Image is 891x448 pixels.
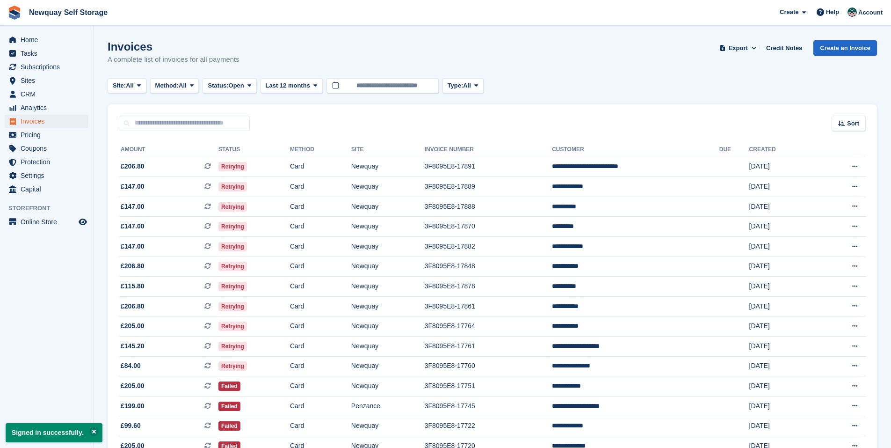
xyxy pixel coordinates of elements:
[21,215,77,228] span: Online Store
[717,40,759,56] button: Export
[121,202,145,212] span: £147.00
[762,40,806,56] a: Credit Notes
[218,302,247,311] span: Retrying
[858,8,883,17] span: Account
[749,356,817,376] td: [DATE]
[425,142,552,157] th: Invoice Number
[121,341,145,351] span: £145.20
[121,301,145,311] span: £206.80
[5,183,88,196] a: menu
[208,81,228,90] span: Status:
[351,197,425,217] td: Newquay
[121,281,145,291] span: £115.80
[179,81,187,90] span: All
[5,215,88,228] a: menu
[425,416,552,436] td: 3F8095E8-17722
[113,81,126,90] span: Site:
[218,402,240,411] span: Failed
[5,88,88,101] a: menu
[218,282,247,291] span: Retrying
[218,322,247,331] span: Retrying
[218,382,240,391] span: Failed
[121,401,145,411] span: £199.00
[108,54,239,65] p: A complete list of invoices for all payments
[749,396,817,416] td: [DATE]
[749,197,817,217] td: [DATE]
[121,182,145,191] span: £147.00
[121,361,141,371] span: £84.00
[7,6,22,20] img: stora-icon-8386f47178a22dfd0bd8f6a31ec36ba5ce8667c1dd55bd0f319d3a0aa187defe.svg
[425,376,552,397] td: 3F8095E8-17751
[351,296,425,316] td: Newquay
[21,169,77,182] span: Settings
[5,115,88,128] a: menu
[203,78,256,94] button: Status: Open
[25,5,111,20] a: Newquay Self Storage
[425,316,552,337] td: 3F8095E8-17764
[290,142,351,157] th: Method
[351,142,425,157] th: Site
[8,204,93,213] span: Storefront
[749,277,817,297] td: [DATE]
[729,44,748,53] span: Export
[425,177,552,197] td: 3F8095E8-17889
[119,142,218,157] th: Amount
[121,381,145,391] span: £205.00
[351,237,425,257] td: Newquay
[290,356,351,376] td: Card
[290,257,351,277] td: Card
[351,376,425,397] td: Newquay
[290,376,351,397] td: Card
[21,74,77,87] span: Sites
[351,257,425,277] td: Newquay
[448,81,464,90] span: Type:
[425,356,552,376] td: 3F8095E8-17760
[21,142,77,155] span: Coupons
[290,316,351,337] td: Card
[813,40,877,56] a: Create an Invoice
[351,396,425,416] td: Penzance
[552,142,719,157] th: Customer
[21,33,77,46] span: Home
[351,217,425,237] td: Newquay
[21,155,77,169] span: Protection
[218,361,247,371] span: Retrying
[5,169,88,182] a: menu
[218,142,290,157] th: Status
[218,342,247,351] span: Retrying
[218,262,247,271] span: Retrying
[826,7,839,17] span: Help
[6,423,102,442] p: Signed in successfully.
[425,296,552,316] td: 3F8095E8-17861
[749,337,817,357] td: [DATE]
[290,416,351,436] td: Card
[780,7,798,17] span: Create
[749,142,817,157] th: Created
[749,237,817,257] td: [DATE]
[218,162,247,171] span: Retrying
[290,337,351,357] td: Card
[290,237,351,257] td: Card
[290,277,351,297] td: Card
[121,242,145,251] span: £147.00
[5,155,88,169] a: menu
[749,316,817,337] td: [DATE]
[5,33,88,46] a: menu
[121,261,145,271] span: £206.80
[442,78,484,94] button: Type: All
[425,217,552,237] td: 3F8095E8-17870
[5,74,88,87] a: menu
[121,221,145,231] span: £147.00
[21,47,77,60] span: Tasks
[719,142,749,157] th: Due
[351,177,425,197] td: Newquay
[218,421,240,431] span: Failed
[351,337,425,357] td: Newquay
[121,321,145,331] span: £205.00
[121,421,141,431] span: £99.60
[290,396,351,416] td: Card
[21,88,77,101] span: CRM
[749,177,817,197] td: [DATE]
[749,416,817,436] td: [DATE]
[425,337,552,357] td: 3F8095E8-17761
